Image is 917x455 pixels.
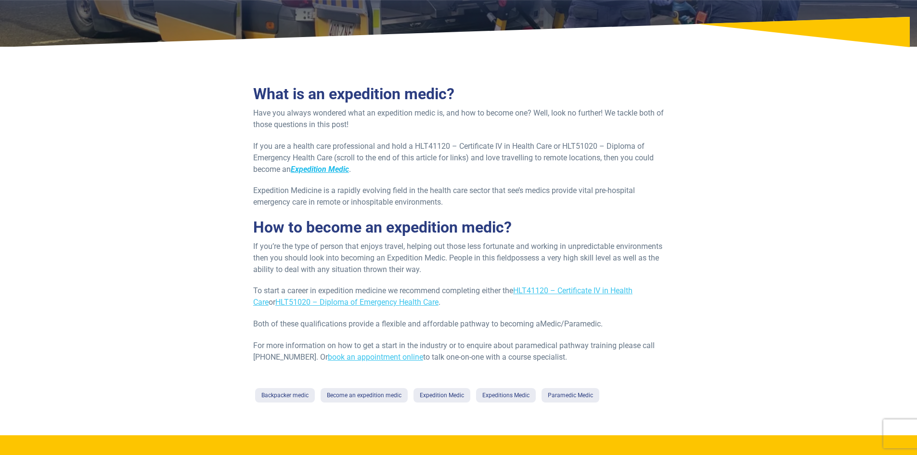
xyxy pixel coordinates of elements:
p: Have you always wondered what an expedition medic is, and how to become one? Well, look no furthe... [253,107,664,130]
span: . [439,298,440,307]
a: Expeditions Medic [476,388,536,403]
h2: What is an expedition medic? [253,85,664,103]
a: Expedition Medic [413,388,470,403]
span: possess a very high skill level as well as the ability to deal with any situation thrown their way. [253,253,659,274]
a: Paramedic Medic [542,388,599,403]
span: Both of these qualifications provide a flexible and affordable pathway to becoming a [253,319,540,328]
h2: How to become an expedition medic? [253,218,664,236]
a: Backpacker medic [255,388,315,403]
p: Expedition Medicine is a rapidly evolving field in the health care sector that see’s medics provi... [253,185,664,208]
span: To start a career in expedition medicine we recommend completing either the [253,286,513,295]
a: book an appointment online [328,352,423,362]
p: If you are a health care professional and hold a HLT41120 – Certificate IV in Health Care or HLT5... [253,141,664,175]
span: If you’re the type of person that enjoys travel, helping out those less fortunate and working in ... [253,242,662,262]
a: Expedition Medic [291,165,349,174]
span: r to talk one-on-one with a course specialist. [325,352,567,362]
a: HLT51020 – Diploma of Emergency Health Care [275,298,439,307]
span: or [269,298,275,307]
span: Medic/Paramedic. [540,319,603,328]
a: Become an expedition medic [321,388,408,403]
span: For more information on how to get a start in the industry or to enquire about paramedical pathwa... [253,341,655,362]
